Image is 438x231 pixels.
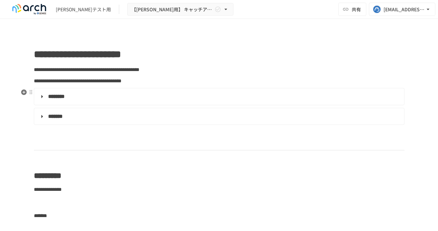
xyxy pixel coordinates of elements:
div: [EMAIL_ADDRESS][PERSON_NAME][DOMAIN_NAME] [384,5,425,14]
button: [EMAIL_ADDRESS][PERSON_NAME][DOMAIN_NAME] [369,3,435,16]
div: [PERSON_NAME]テスト用 [56,6,111,13]
span: 【[PERSON_NAME]用】 キャッチアップ [131,5,213,14]
button: 【[PERSON_NAME]用】 キャッチアップ [127,3,233,16]
span: 共有 [352,6,361,13]
img: logo-default@2x-9cf2c760.svg [8,4,50,15]
button: 共有 [338,3,366,16]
